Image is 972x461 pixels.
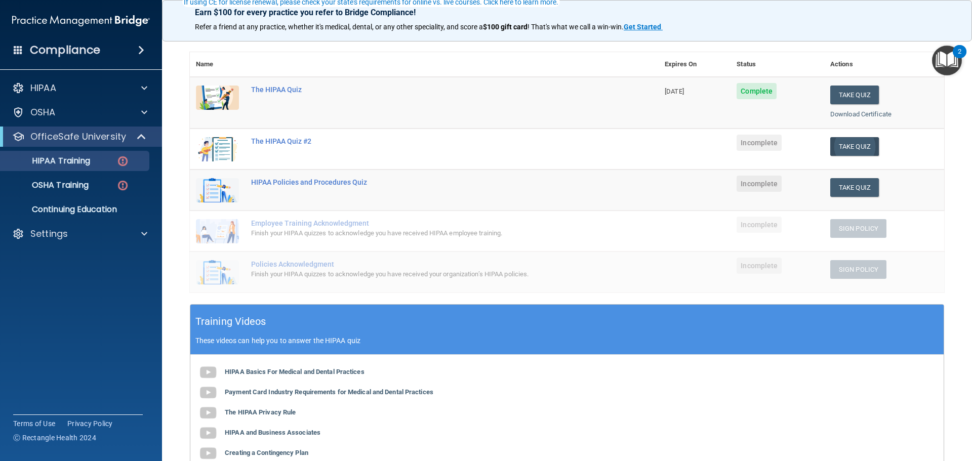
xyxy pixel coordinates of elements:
[12,106,147,118] a: OSHA
[932,46,962,75] button: Open Resource Center, 2 new notifications
[12,82,147,94] a: HIPAA
[251,178,608,186] div: HIPAA Policies and Procedures Quiz
[12,11,150,31] img: PMB logo
[7,180,89,190] p: OSHA Training
[195,23,483,31] span: Refer a friend at any practice, whether it's medical, dental, or any other speciality, and score a
[30,228,68,240] p: Settings
[67,418,113,429] a: Privacy Policy
[830,178,879,197] button: Take Quiz
[251,268,608,280] div: Finish your HIPAA quizzes to acknowledge you have received your organization’s HIPAA policies.
[251,260,608,268] div: Policies Acknowledgment
[225,368,364,375] b: HIPAA Basics For Medical and Dental Practices
[528,23,624,31] span: ! That's what we call a win-win.
[737,217,782,233] span: Incomplete
[7,156,90,166] p: HIPAA Training
[737,258,782,274] span: Incomplete
[824,52,944,77] th: Actions
[483,23,528,31] strong: $100 gift card
[251,137,608,145] div: The HIPAA Quiz #2
[958,52,961,65] div: 2
[12,131,147,143] a: OfficeSafe University
[624,23,663,31] a: Get Started
[30,43,100,57] h4: Compliance
[251,86,608,94] div: The HIPAA Quiz
[30,131,126,143] p: OfficeSafe University
[830,260,886,279] button: Sign Policy
[30,106,56,118] p: OSHA
[737,83,777,99] span: Complete
[198,362,218,383] img: gray_youtube_icon.38fcd6cc.png
[7,204,145,215] p: Continuing Education
[116,179,129,192] img: danger-circle.6113f641.png
[251,227,608,239] div: Finish your HIPAA quizzes to acknowledge you have received HIPAA employee training.
[198,383,218,403] img: gray_youtube_icon.38fcd6cc.png
[225,449,308,456] b: Creating a Contingency Plan
[830,86,879,104] button: Take Quiz
[198,403,218,423] img: gray_youtube_icon.38fcd6cc.png
[116,155,129,167] img: danger-circle.6113f641.png
[251,219,608,227] div: Employee Training Acknowledgment
[225,429,320,436] b: HIPAA and Business Associates
[13,433,96,443] span: Ⓒ Rectangle Health 2024
[737,135,782,151] span: Incomplete
[30,82,56,94] p: HIPAA
[830,219,886,238] button: Sign Policy
[665,88,684,95] span: [DATE]
[737,176,782,192] span: Incomplete
[830,137,879,156] button: Take Quiz
[624,23,661,31] strong: Get Started
[659,52,731,77] th: Expires On
[195,313,266,330] h5: Training Videos
[830,110,892,118] a: Download Certificate
[198,423,218,443] img: gray_youtube_icon.38fcd6cc.png
[13,418,55,429] a: Terms of Use
[195,337,939,345] p: These videos can help you to answer the HIPAA quiz
[731,52,824,77] th: Status
[225,388,433,396] b: Payment Card Industry Requirements for Medical and Dental Practices
[225,408,296,416] b: The HIPAA Privacy Rule
[195,8,939,17] p: Earn $100 for every practice you refer to Bridge Compliance!
[190,52,245,77] th: Name
[12,228,147,240] a: Settings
